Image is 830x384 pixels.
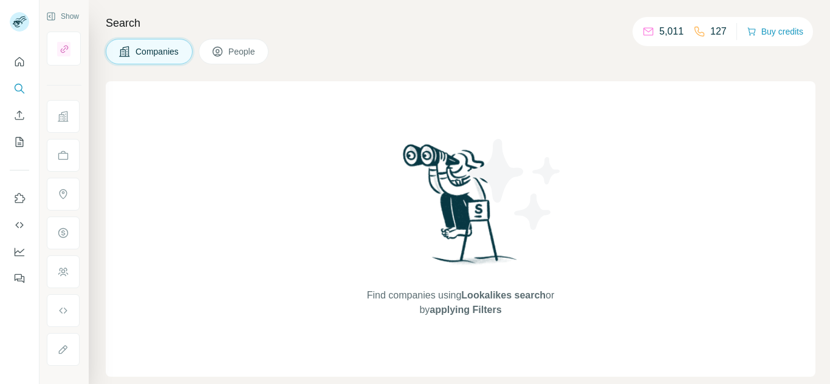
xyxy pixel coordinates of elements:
span: applying Filters [430,305,501,315]
button: Show [38,7,87,25]
span: Companies [135,45,180,58]
span: Lookalikes search [461,290,546,300]
button: Buy credits [747,23,803,40]
p: 5,011 [659,24,684,39]
p: 127 [710,24,727,39]
button: Quick start [10,51,29,73]
button: Use Surfe API [10,214,29,236]
img: Surfe Illustration - Woman searching with binoculars [397,141,524,276]
span: People [228,45,256,58]
button: Search [10,78,29,99]
button: My lists [10,131,29,153]
span: Find companies using or by [363,288,558,317]
button: Enrich CSV [10,104,29,126]
img: Surfe Illustration - Stars [461,130,570,239]
button: Dashboard [10,241,29,263]
button: Feedback [10,268,29,289]
h4: Search [106,15,815,32]
button: Use Surfe on LinkedIn [10,187,29,209]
